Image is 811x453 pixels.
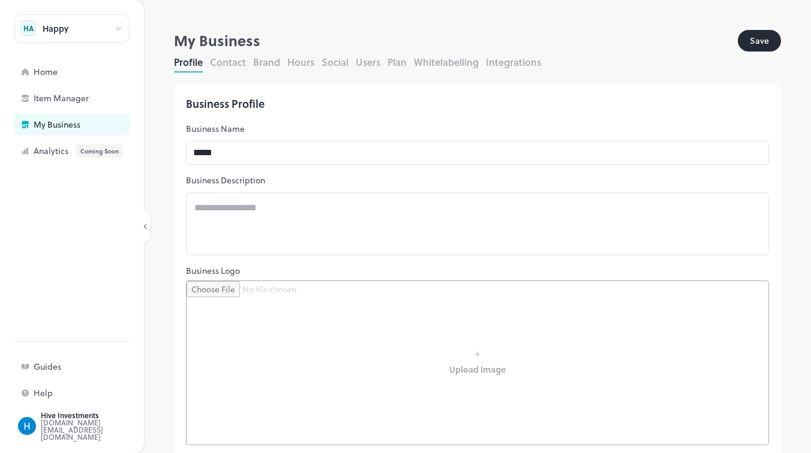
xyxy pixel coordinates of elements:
[186,174,769,186] p: Business Description
[414,55,479,69] button: Whitelabelling
[356,55,380,69] button: Users
[210,55,246,69] button: Contact
[18,417,36,435] img: ACg8ocLmo65ov1jpqWbz7SPT2e-d9NB992B3RkI0GUFuuXqH0rLO7g=s96-c
[186,123,769,135] p: Business Name
[34,144,154,158] div: Analytics
[20,20,36,36] div: HA
[186,265,769,277] p: Business Logo
[174,55,203,69] button: Profile
[322,55,349,69] button: Social
[76,144,124,158] div: Coming Soon
[186,96,769,111] div: Business Profile
[388,55,407,69] button: Plan
[34,363,154,371] div: Guides
[34,94,154,102] div: Item Manager
[486,55,541,69] button: Integrations
[287,55,314,69] button: Hours
[34,68,154,76] div: Home
[34,389,154,397] div: Help
[41,419,154,440] div: [DOMAIN_NAME][EMAIL_ADDRESS][DOMAIN_NAME]
[43,25,68,33] div: Happy
[174,30,738,52] div: My Business
[253,55,280,69] button: Brand
[738,30,781,52] button: Save
[34,120,154,129] div: My Business
[41,412,154,419] div: Hive Investments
